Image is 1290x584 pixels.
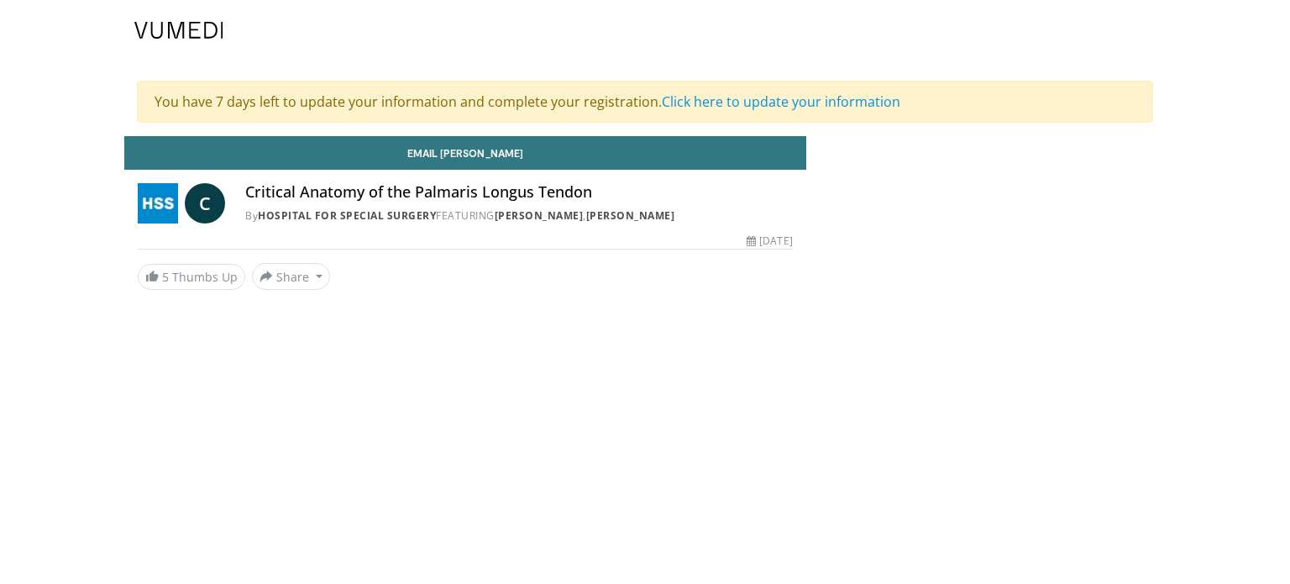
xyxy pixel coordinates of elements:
a: C [185,183,225,224]
a: Email [PERSON_NAME] [124,136,806,170]
a: Click here to update your information [662,92,900,111]
img: Hospital for Special Surgery [138,183,178,224]
img: VuMedi Logo [134,22,223,39]
div: [DATE] [747,234,792,249]
span: 5 [162,269,169,285]
a: Hospital for Special Surgery [258,208,436,223]
h4: Critical Anatomy of the Palmaris Longus Tendon [245,183,793,202]
button: Share [252,263,330,290]
a: 5 Thumbs Up [138,264,245,290]
a: [PERSON_NAME] [495,208,584,223]
div: By FEATURING , [245,208,793,224]
a: [PERSON_NAME] [586,208,675,223]
div: You have 7 days left to update your information and complete your registration. [137,81,1153,123]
